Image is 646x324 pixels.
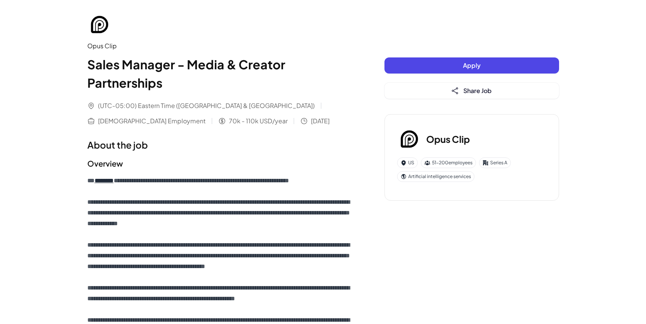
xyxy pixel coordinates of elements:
[98,101,315,110] span: (UTC-05:00) Eastern Time ([GEOGRAPHIC_DATA] & [GEOGRAPHIC_DATA])
[87,55,354,92] h1: Sales Manager - Media & Creator Partnerships
[397,157,418,168] div: US
[397,127,422,151] img: Op
[229,116,288,126] span: 70k - 110k USD/year
[421,157,476,168] div: 51-200 employees
[426,132,470,146] h3: Opus Clip
[463,61,481,69] span: Apply
[87,41,354,51] div: Opus Clip
[98,116,206,126] span: [DEMOGRAPHIC_DATA] Employment
[384,83,559,99] button: Share Job
[87,12,112,37] img: Op
[87,158,354,169] h2: Overview
[397,171,474,182] div: Artificial intelligence services
[384,57,559,74] button: Apply
[463,87,492,95] span: Share Job
[87,138,354,152] h1: About the job
[311,116,330,126] span: [DATE]
[479,157,511,168] div: Series A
